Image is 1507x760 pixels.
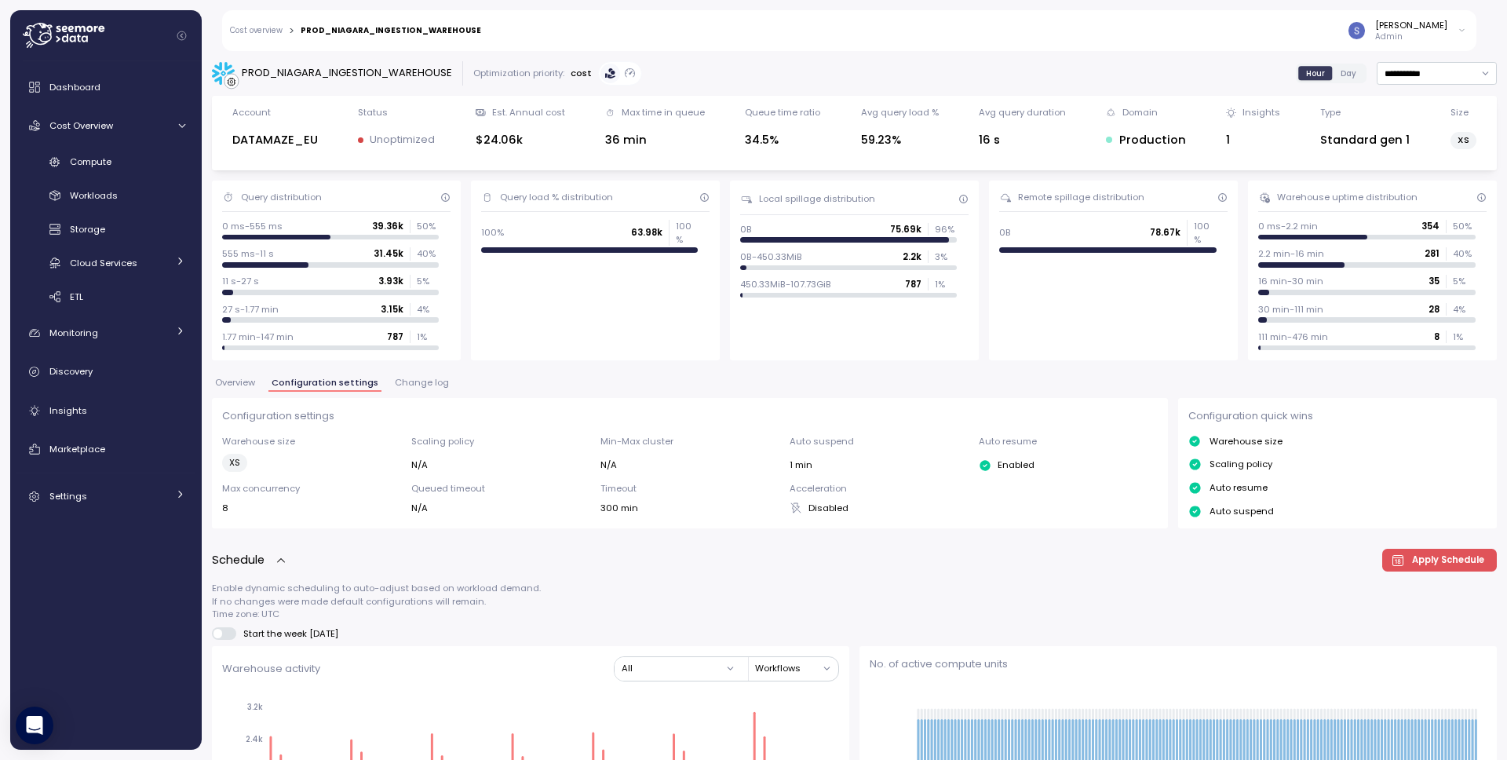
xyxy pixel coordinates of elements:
[790,482,969,495] p: Acceleration
[600,459,779,471] div: N/A
[1453,247,1475,260] p: 40 %
[242,65,452,81] div: PROD_NIAGARA_INGESTION_WAREHOUSE
[935,278,957,290] p: 1 %
[417,275,439,287] p: 5 %
[378,275,403,287] p: 3.93k
[676,220,698,246] p: 100 %
[70,155,111,168] span: Compute
[605,131,705,149] div: 36 min
[999,226,1011,239] p: 0B
[759,192,875,205] div: Local spillage distribution
[16,317,195,349] a: Monitoring
[1453,303,1475,316] p: 4 %
[395,378,449,387] span: Change log
[232,131,318,149] div: DATAMAZE_EU
[222,220,283,232] p: 0 ms-555 ms
[49,81,100,93] span: Dashboard
[16,707,53,744] div: Open Intercom Messenger
[600,502,779,514] div: 300 min
[870,656,1487,672] p: No. of active compute units
[1320,106,1341,119] div: Type
[1210,481,1268,494] p: Auto resume
[790,502,969,514] div: Disabled
[16,149,195,175] a: Compute
[212,551,265,569] p: Schedule
[935,250,957,263] p: 3 %
[222,435,401,448] p: Warehouse size
[481,226,504,239] p: 100%
[979,131,1066,149] div: 16 s
[755,657,838,680] button: Workflows
[1258,331,1328,343] p: 111 min-476 min
[1258,303,1323,316] p: 30 min-111 min
[70,257,137,269] span: Cloud Services
[222,303,279,316] p: 27 s-1.77 min
[16,71,195,103] a: Dashboard
[1348,22,1365,38] img: ACg8ocLCy7HMj59gwelRyEldAl2GQfy23E10ipDNf0SDYCnD3y85RA=s96-c
[1188,408,1313,424] p: Configuration quick wins
[49,443,105,455] span: Marketplace
[476,131,565,149] div: $24.06k
[49,119,113,132] span: Cost Overview
[16,395,195,426] a: Insights
[1122,106,1158,119] div: Domain
[1453,220,1475,232] p: 50 %
[222,331,294,343] p: 1.77 min-147 min
[411,482,590,495] p: Queued timeout
[215,378,255,387] span: Overview
[790,435,969,448] p: Auto suspend
[16,183,195,209] a: Workloads
[861,106,939,119] div: Avg query load %
[1375,19,1447,31] div: [PERSON_NAME]
[745,106,820,119] div: Queue time ratio
[16,250,195,276] a: Cloud Services
[272,378,378,387] span: Configuration settings
[222,661,320,677] p: Warehouse activity
[903,250,921,263] p: 2.2k
[417,303,439,316] p: 4 %
[1453,275,1475,287] p: 5 %
[212,582,1497,620] p: Enable dynamic scheduling to auto-adjust based on workload demand. If no changes were made defaul...
[979,435,1158,448] p: Auto resume
[1341,68,1356,79] span: Day
[571,67,592,79] p: cost
[600,482,779,495] p: Timeout
[247,702,263,712] tspan: 3.2k
[600,435,779,448] p: Min-Max cluster
[745,131,820,149] div: 34.5%
[1421,220,1439,232] p: 354
[1453,331,1475,343] p: 1 %
[49,365,93,378] span: Discovery
[16,433,195,465] a: Marketplace
[1450,106,1469,119] div: Size
[1320,131,1410,149] div: Standard gen 1
[301,27,481,35] div: PROD_NIAGARA_INGESTION_WAREHOUSE
[979,106,1066,119] div: Avg query duration
[16,481,195,513] a: Settings
[492,106,565,119] div: Est. Annual cost
[631,226,662,239] p: 63.98k
[935,223,957,236] p: 96 %
[16,356,195,388] a: Discovery
[49,327,98,339] span: Monitoring
[230,27,283,35] a: Cost overview
[236,627,339,640] span: Start the week [DATE]
[246,734,263,744] tspan: 2.4k
[222,247,274,260] p: 555 ms-11 s
[417,331,439,343] p: 1 %
[1258,275,1323,287] p: 16 min-30 min
[222,408,1158,424] p: Configuration settings
[1412,550,1484,571] span: Apply Schedule
[381,303,403,316] p: 3.15k
[1210,458,1272,470] p: Scaling policy
[905,278,921,290] p: 787
[1277,191,1418,203] div: Warehouse uptime distribution
[70,189,118,202] span: Workloads
[70,223,105,236] span: Storage
[49,404,87,417] span: Insights
[417,220,439,232] p: 50 %
[500,191,613,203] div: Query load % distribution
[1306,68,1325,79] span: Hour
[411,502,590,514] div: N/A
[16,110,195,141] a: Cost Overview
